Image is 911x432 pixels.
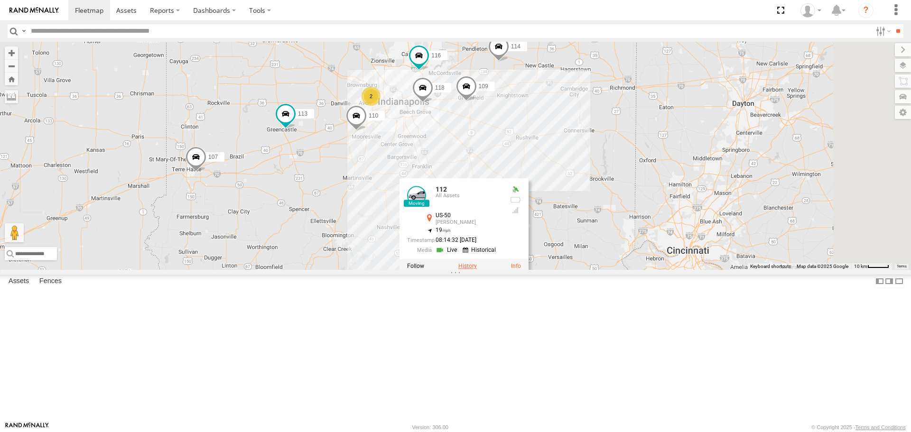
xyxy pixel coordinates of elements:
i: ? [858,3,874,18]
a: View Asset Details [511,263,521,270]
a: Terms and Conditions [855,424,906,430]
span: 107 [208,154,218,161]
span: 114 [511,44,521,50]
span: 10 km [854,264,867,269]
div: © Copyright 2025 - [811,424,906,430]
label: Dock Summary Table to the Left [875,275,884,288]
div: All Assets [436,193,502,199]
div: Brandon Hickerson [797,3,825,18]
button: Drag Pegman onto the map to open Street View [5,223,24,242]
a: View Historical Media Streams [463,246,499,255]
label: Map Settings [895,106,911,119]
label: Search Query [20,24,28,38]
label: Fences [35,275,66,288]
a: View Live Media Streams [436,246,460,255]
label: Measure [5,90,18,103]
div: No battery health information received from this device. [510,196,521,204]
span: 118 [435,84,445,91]
span: 116 [431,53,441,59]
span: 19 [436,227,451,234]
button: Zoom in [5,46,18,59]
a: Visit our Website [5,423,49,432]
label: Hide Summary Table [894,275,904,288]
div: Valid GPS Fix [510,186,521,193]
span: 109 [479,83,488,90]
div: 2 [362,87,381,106]
div: Version: 306.00 [412,424,448,430]
a: Terms (opens in new tab) [897,264,907,268]
div: Date/time of location update [407,238,502,244]
label: Dock Summary Table to the Right [884,275,894,288]
img: rand-logo.svg [9,7,59,14]
div: [PERSON_NAME] [436,220,502,226]
span: 110 [369,112,378,119]
button: Zoom out [5,59,18,73]
a: 112 [436,185,447,193]
span: Map data ©2025 Google [797,264,848,269]
div: Last Event GSM Signal Strength [510,207,521,214]
div: US-50 [436,212,502,219]
button: Keyboard shortcuts [750,263,791,270]
a: View Asset Details [407,186,426,205]
label: View Asset History [458,263,477,270]
label: Search Filter Options [872,24,892,38]
button: Map Scale: 10 km per 42 pixels [851,263,892,270]
label: Assets [4,275,34,288]
button: Zoom Home [5,73,18,85]
label: Realtime tracking of Asset [407,263,424,270]
span: 113 [298,110,307,117]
